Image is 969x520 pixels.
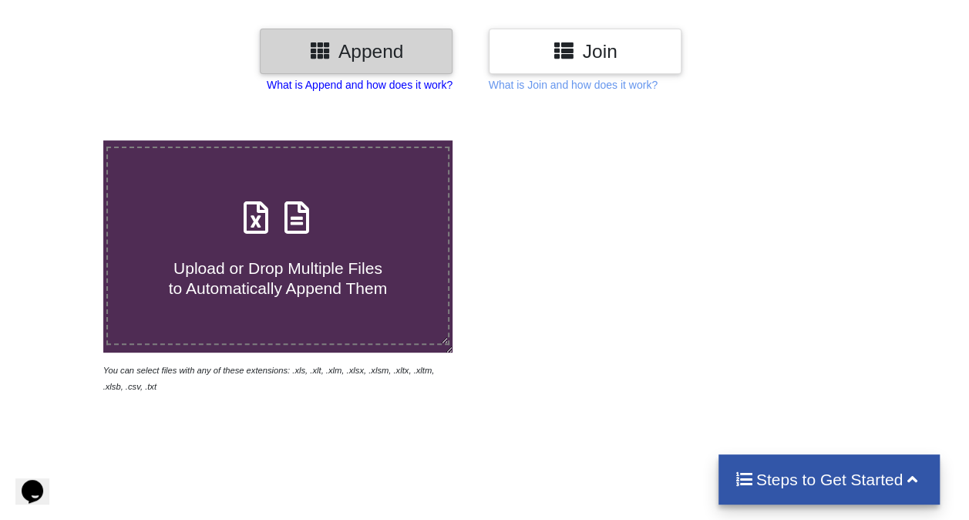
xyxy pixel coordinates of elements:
i: You can select files with any of these extensions: .xls, .xlt, .xlm, .xlsx, .xlsm, .xltx, .xltm, ... [103,366,435,391]
iframe: chat widget [15,458,65,505]
p: What is Append and how does it work? [267,77,453,93]
h3: Join [500,40,670,62]
h3: Append [271,40,441,62]
span: Upload or Drop Multiple Files to Automatically Append Them [169,259,387,296]
h4: Steps to Get Started [734,470,924,489]
p: What is Join and how does it work? [489,77,658,93]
